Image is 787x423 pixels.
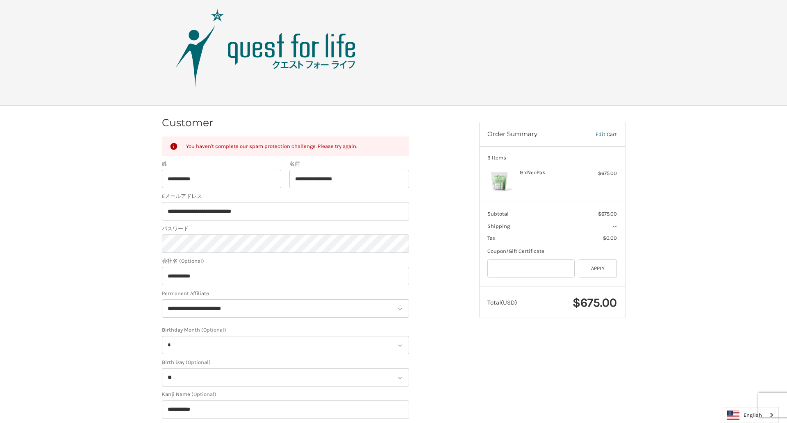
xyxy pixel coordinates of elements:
span: $675.00 [598,211,617,217]
label: Birthday Month [162,326,409,334]
label: パスワード [162,225,409,233]
small: (Optional) [191,391,216,397]
label: 姓 [162,160,282,168]
h3: 9 Items [487,155,617,161]
h2: Customer [162,116,213,129]
label: Birth Day [162,358,409,366]
label: 名前 [289,160,409,168]
h3: Order Summary [487,130,578,139]
div: $675.00 [585,169,617,177]
button: Apply [579,259,617,278]
span: Total (USD) [487,299,517,306]
label: Kanji Name [162,390,409,398]
div: You haven't complete our spam protection challenge. Please try again. [186,142,401,150]
input: Gift Certificate or Coupon Code [487,259,575,278]
label: Eメールアドレス [162,192,409,200]
span: Subtotal [487,211,509,217]
img: Quest Group [164,7,368,89]
a: Edit Cart [578,130,617,139]
label: Permanent Affiliate [162,289,409,298]
div: Coupon/Gift Certificate [487,247,617,255]
h4: 9 x NeoPak [520,169,582,176]
small: (Optional) [179,258,204,264]
span: $675.00 [573,295,617,310]
span: Tax [487,235,496,241]
span: Shipping [487,223,510,229]
small: (Optional) [186,359,211,365]
span: $0.00 [603,235,617,241]
small: (Optional) [201,327,226,333]
span: -- [613,223,617,229]
label: 会社名 [162,257,409,265]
